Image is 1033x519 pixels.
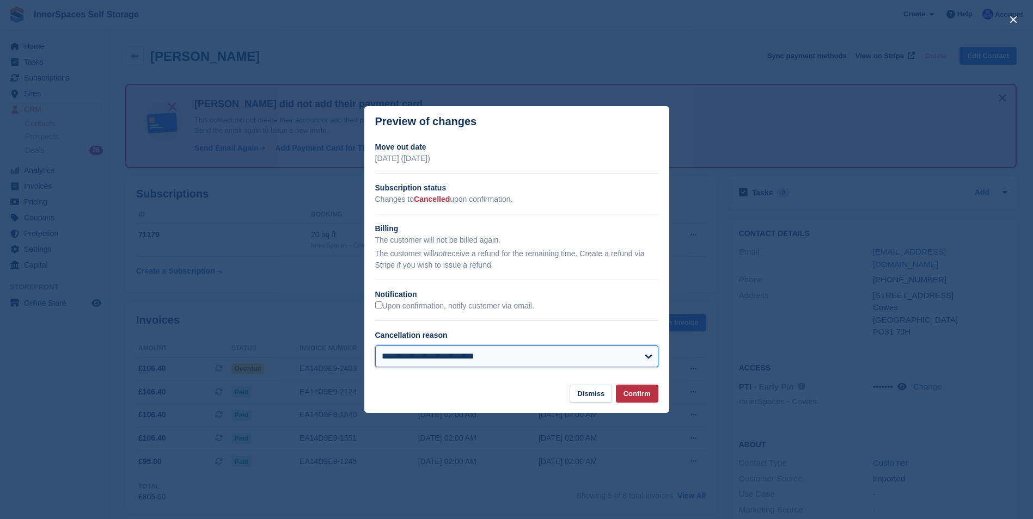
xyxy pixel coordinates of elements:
[375,234,658,246] p: The customer will not be billed again.
[375,115,477,128] p: Preview of changes
[375,301,534,311] label: Upon confirmation, notify customer via email.
[375,194,658,205] p: Changes to upon confirmation.
[1005,11,1022,28] button: close
[375,331,448,339] label: Cancellation reason
[414,195,450,203] span: Cancelled
[570,385,612,403] button: Dismiss
[375,223,658,234] h2: Billing
[434,249,444,258] em: not
[375,289,658,300] h2: Notification
[375,301,382,308] input: Upon confirmation, notify customer via email.
[375,182,658,194] h2: Subscription status
[375,141,658,153] h2: Move out date
[375,153,658,164] p: [DATE] ([DATE])
[616,385,658,403] button: Confirm
[375,248,658,271] p: The customer will receive a refund for the remaining time. Create a refund via Stripe if you wish...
